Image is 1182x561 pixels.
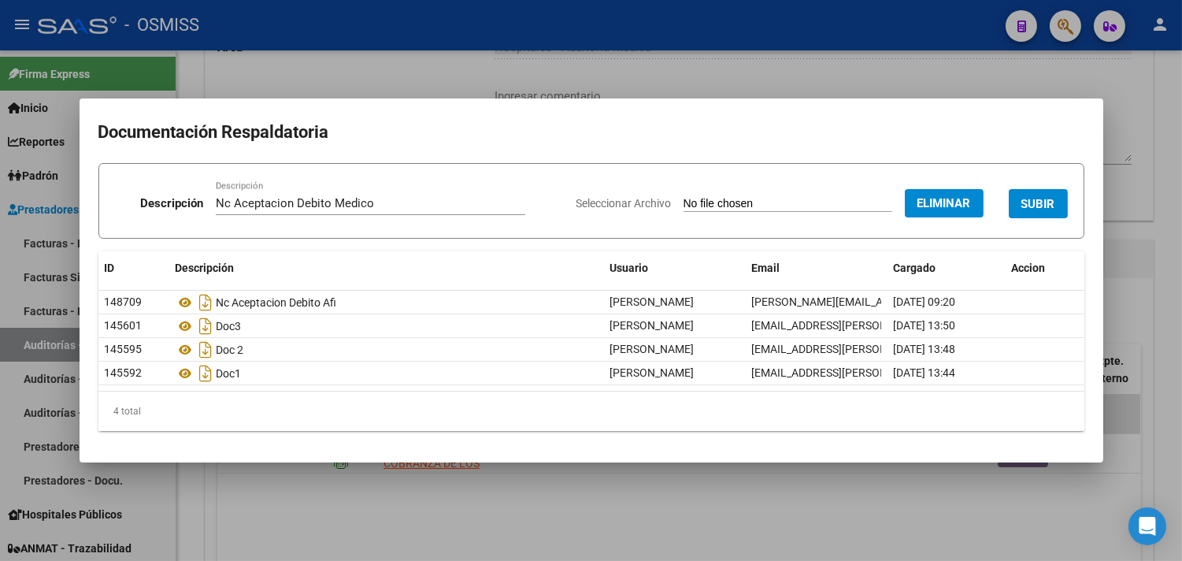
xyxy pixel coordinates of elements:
[894,262,936,274] span: Cargado
[98,392,1084,431] div: 4 total
[1128,507,1166,545] div: Open Intercom Messenger
[610,262,649,274] span: Usuario
[746,251,887,285] datatable-header-cell: Email
[752,262,780,274] span: Email
[105,366,143,379] span: 145592
[105,319,143,332] span: 145601
[140,195,203,213] p: Descripción
[894,319,956,332] span: [DATE] 13:50
[1012,262,1046,274] span: Accion
[610,319,695,332] span: [PERSON_NAME]
[905,189,984,217] button: Eliminar
[176,361,598,386] div: Doc1
[894,295,956,308] span: [DATE] 09:20
[196,290,217,315] i: Descargar documento
[169,251,604,285] datatable-header-cell: Descripción
[98,251,169,285] datatable-header-cell: ID
[196,314,217,339] i: Descargar documento
[604,251,746,285] datatable-header-cell: Usuario
[196,361,217,386] i: Descargar documento
[176,314,598,339] div: Doc3
[196,337,217,362] i: Descargar documento
[610,343,695,355] span: [PERSON_NAME]
[1021,197,1055,211] span: SUBIR
[752,319,1011,332] span: [EMAIL_ADDRESS][PERSON_NAME][DOMAIN_NAME]
[176,290,598,315] div: Nc Aceptacion Debito Afi
[894,366,956,379] span: [DATE] 13:44
[176,337,598,362] div: Doc 2
[752,295,1095,308] span: [PERSON_NAME][EMAIL_ADDRESS][PERSON_NAME][DOMAIN_NAME]
[752,366,1011,379] span: [EMAIL_ADDRESS][PERSON_NAME][DOMAIN_NAME]
[105,262,115,274] span: ID
[98,117,1084,147] h2: Documentación Respaldatoria
[105,295,143,308] span: 148709
[576,197,672,210] span: Seleccionar Archivo
[176,262,235,274] span: Descripción
[610,366,695,379] span: [PERSON_NAME]
[1006,251,1084,285] datatable-header-cell: Accion
[610,295,695,308] span: [PERSON_NAME]
[887,251,1006,285] datatable-header-cell: Cargado
[105,343,143,355] span: 145595
[894,343,956,355] span: [DATE] 13:48
[917,196,971,210] span: Eliminar
[1009,189,1068,218] button: SUBIR
[752,343,1011,355] span: [EMAIL_ADDRESS][PERSON_NAME][DOMAIN_NAME]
